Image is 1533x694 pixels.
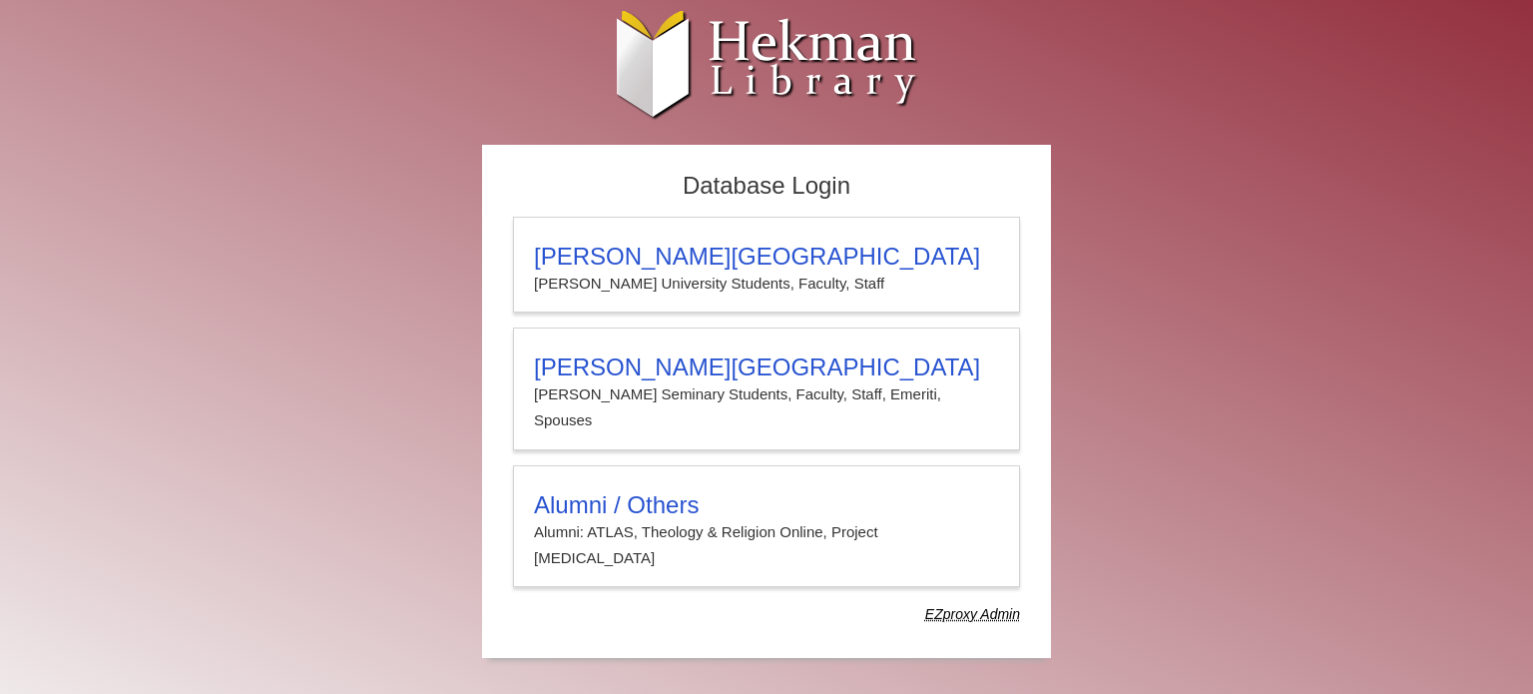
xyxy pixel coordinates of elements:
summary: Alumni / OthersAlumni: ATLAS, Theology & Religion Online, Project [MEDICAL_DATA] [534,491,999,572]
p: [PERSON_NAME] Seminary Students, Faculty, Staff, Emeriti, Spouses [534,381,999,434]
p: [PERSON_NAME] University Students, Faculty, Staff [534,271,999,297]
h3: [PERSON_NAME][GEOGRAPHIC_DATA] [534,353,999,381]
h3: [PERSON_NAME][GEOGRAPHIC_DATA] [534,243,999,271]
h2: Database Login [503,166,1030,207]
p: Alumni: ATLAS, Theology & Religion Online, Project [MEDICAL_DATA] [534,519,999,572]
a: [PERSON_NAME][GEOGRAPHIC_DATA][PERSON_NAME] Seminary Students, Faculty, Staff, Emeriti, Spouses [513,328,1020,450]
h3: Alumni / Others [534,491,999,519]
a: [PERSON_NAME][GEOGRAPHIC_DATA][PERSON_NAME] University Students, Faculty, Staff [513,217,1020,313]
dfn: Use Alumni login [925,606,1020,622]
